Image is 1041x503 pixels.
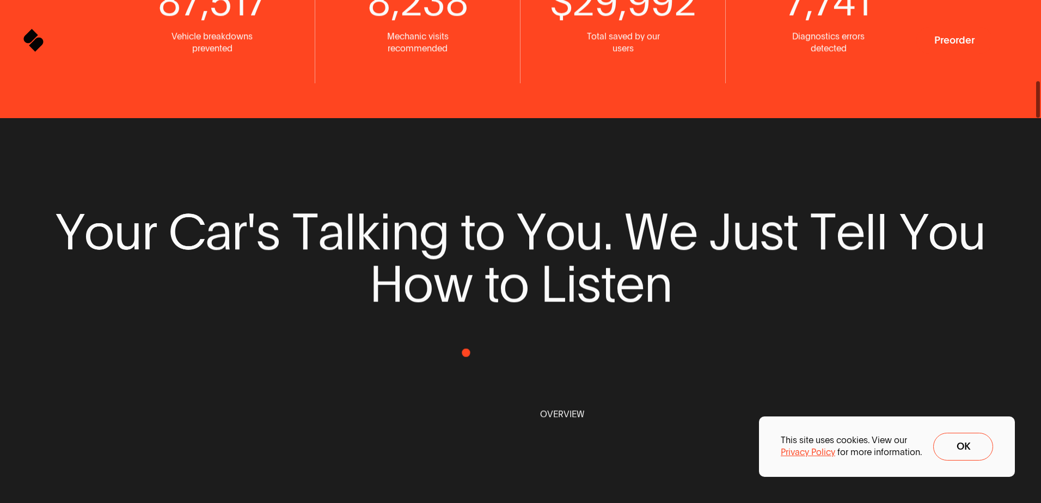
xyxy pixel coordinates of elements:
[391,205,419,258] span: n
[669,205,697,258] span: e
[356,205,379,258] span: k
[781,446,835,458] a: Privacy Policy
[916,27,993,54] button: Preorder a SPARQ Diagnostics Device
[256,205,280,258] span: s
[577,257,601,310] span: s
[709,205,732,258] span: J
[624,205,668,258] span: W
[933,433,993,461] button: Ok
[781,434,922,459] p: This site uses cookies. View our for more information.
[246,205,256,258] span: '
[374,30,461,55] span: Mechanic visits recommended
[810,205,836,258] span: T
[168,205,205,258] span: C
[566,257,577,310] span: i
[934,35,975,46] span: Preorder
[732,205,760,258] span: u
[957,441,970,452] span: Ok
[205,205,231,258] span: a
[26,205,1015,310] span: Your Car's Talking to You. We Just Tell You How to Listen
[433,257,473,310] span: w
[865,205,876,258] span: l
[142,205,156,258] span: r
[369,257,403,310] span: H
[785,30,872,55] span: Diagnostics errors detected
[419,205,449,258] span: g
[292,205,318,258] span: T
[545,205,575,258] span: o
[928,205,958,258] span: o
[615,257,644,310] span: e
[836,205,865,258] span: e
[899,205,928,258] span: Y
[403,257,433,310] span: o
[760,205,783,258] span: s
[379,205,390,258] span: i
[783,205,798,258] span: t
[475,205,505,258] span: o
[344,205,356,258] span: l
[84,205,114,258] span: o
[461,205,475,258] span: t
[540,257,566,310] span: L
[958,205,985,258] span: u
[318,205,344,258] span: a
[580,30,667,55] span: Total saved by our users
[499,257,529,310] span: o
[114,205,142,258] span: u
[56,205,84,258] span: Y
[575,205,603,258] span: u
[517,205,545,258] span: Y
[876,205,887,258] span: l
[231,205,246,258] span: r
[169,30,256,55] span: Vehicle breakdowns prevented
[601,257,615,310] span: t
[644,257,672,310] span: n
[603,205,613,258] span: .
[485,257,499,310] span: t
